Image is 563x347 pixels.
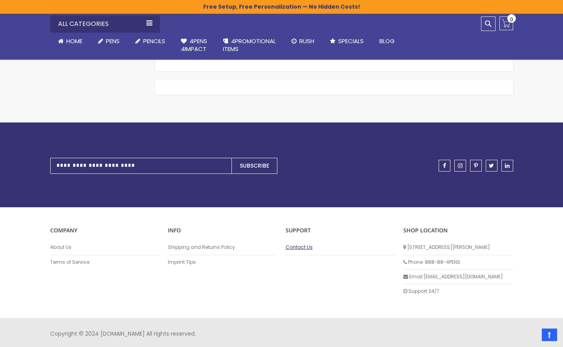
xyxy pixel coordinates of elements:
a: Pens [90,33,128,50]
span: instagram [458,163,463,168]
span: Specials [338,37,364,45]
li: Support 24/7 [403,284,513,298]
span: Copyright © 2024 [DOMAIN_NAME] All rights reserved. [50,330,196,338]
span: Rush [299,37,314,45]
a: twitter [486,160,497,172]
a: Home [50,33,90,50]
a: 4Pens4impact [173,33,215,58]
li: Phone: 888-88-4PENS [403,255,513,270]
li: Email: [EMAIL_ADDRESS][DOMAIN_NAME] [403,270,513,284]
span: twitter [489,163,494,168]
span: facebook [443,163,446,168]
div: All Categories [50,15,160,33]
a: Specials [322,33,372,50]
a: facebook [439,160,450,172]
a: 0 [499,16,513,30]
p: INFO [168,227,278,234]
a: About Us [50,244,160,250]
span: Blog [379,37,395,45]
p: Support [286,227,395,234]
a: Terms of Service [50,259,160,265]
button: Subscribe [231,158,277,174]
span: 4PROMOTIONAL ITEMS [223,37,276,53]
a: Imprint Tips [168,259,278,265]
a: pinterest [470,160,482,172]
a: Shipping and Returns Policy [168,244,278,250]
a: linkedin [501,160,513,172]
a: Top [542,329,557,341]
span: Pens [106,37,120,45]
a: Contact Us [286,244,395,250]
p: COMPANY [50,227,160,234]
span: linkedin [505,163,510,168]
p: SHOP LOCATION [403,227,513,234]
span: Home [66,37,82,45]
li: [STREET_ADDRESS][PERSON_NAME] [403,240,513,255]
a: Pencils [128,33,173,50]
span: Subscribe [240,162,269,170]
a: Blog [372,33,403,50]
a: instagram [454,160,466,172]
span: pinterest [474,163,478,168]
span: 4Pens 4impact [181,37,207,53]
a: 4PROMOTIONALITEMS [215,33,284,58]
span: Pencils [143,37,165,45]
span: 0 [510,16,513,23]
a: Rush [284,33,322,50]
